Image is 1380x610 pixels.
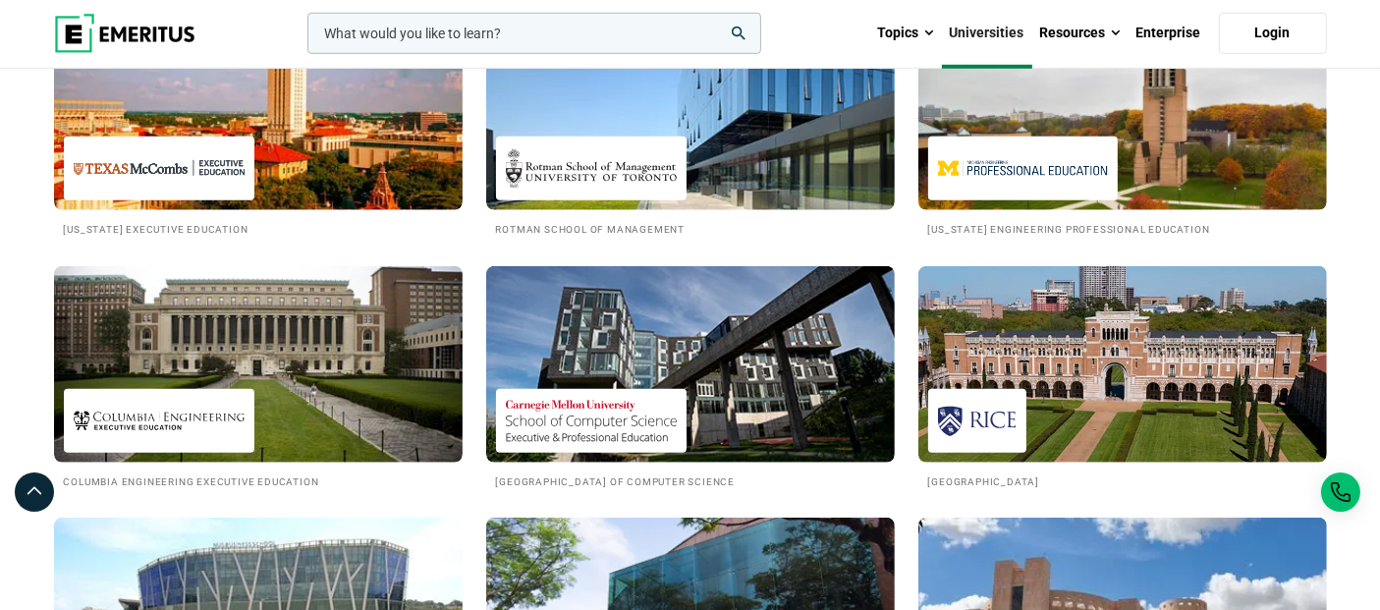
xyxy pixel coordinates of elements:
[938,399,1017,443] img: Rice University
[938,146,1109,191] img: Michigan Engineering Professional Education
[486,266,895,489] a: Universities We Work With Carnegie Mellon University School of Computer Science [GEOGRAPHIC_DATA]...
[74,399,245,443] img: Columbia Engineering Executive Education
[64,472,453,489] h2: Columbia Engineering Executive Education
[918,14,1327,210] img: Universities We Work With
[64,220,453,237] h2: [US_STATE] Executive Education
[496,472,885,489] h2: [GEOGRAPHIC_DATA] of Computer Science
[506,146,677,191] img: Rotman School of Management
[496,220,885,237] h2: Rotman School of Management
[74,146,245,191] img: Texas Executive Education
[54,14,463,237] a: Universities We Work With Texas Executive Education [US_STATE] Executive Education
[928,472,1317,489] h2: [GEOGRAPHIC_DATA]
[54,266,463,489] a: Universities We Work With Columbia Engineering Executive Education Columbia Engineering Executive...
[918,14,1327,237] a: Universities We Work With Michigan Engineering Professional Education [US_STATE] Engineering Prof...
[928,220,1317,237] h2: [US_STATE] Engineering Professional Education
[54,14,463,210] img: Universities We Work With
[918,266,1327,463] img: Universities We Work With
[486,14,895,237] a: Universities We Work With Rotman School of Management Rotman School of Management
[54,266,463,463] img: Universities We Work With
[506,399,677,443] img: Carnegie Mellon University School of Computer Science
[486,266,895,463] img: Universities We Work With
[486,14,895,210] img: Universities We Work With
[918,266,1327,489] a: Universities We Work With Rice University [GEOGRAPHIC_DATA]
[307,13,761,54] input: woocommerce-product-search-field-0
[1219,13,1327,54] a: Login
